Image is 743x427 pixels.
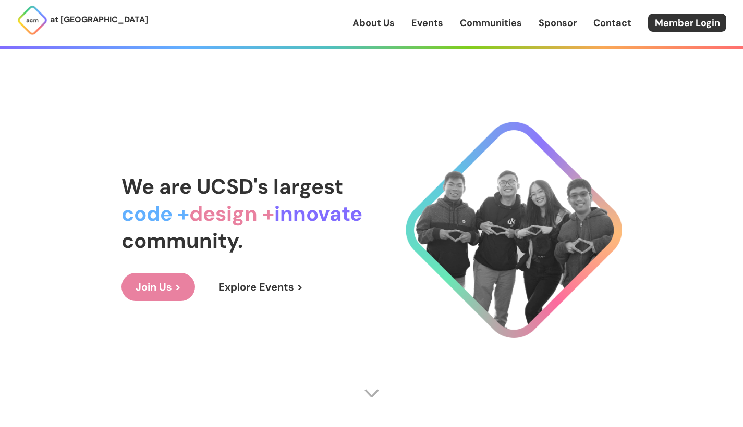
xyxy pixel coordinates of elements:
[121,273,195,301] a: Join Us >
[17,5,148,36] a: at [GEOGRAPHIC_DATA]
[121,173,343,200] span: We are UCSD's largest
[352,16,395,30] a: About Us
[411,16,443,30] a: Events
[364,385,380,401] img: Scroll Arrow
[189,200,274,227] span: design +
[50,13,148,27] p: at [GEOGRAPHIC_DATA]
[648,14,726,32] a: Member Login
[121,200,189,227] span: code +
[539,16,577,30] a: Sponsor
[274,200,362,227] span: innovate
[121,227,243,254] span: community.
[460,16,522,30] a: Communities
[17,5,48,36] img: ACM Logo
[204,273,317,301] a: Explore Events >
[406,122,622,338] img: Cool Logo
[593,16,631,30] a: Contact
